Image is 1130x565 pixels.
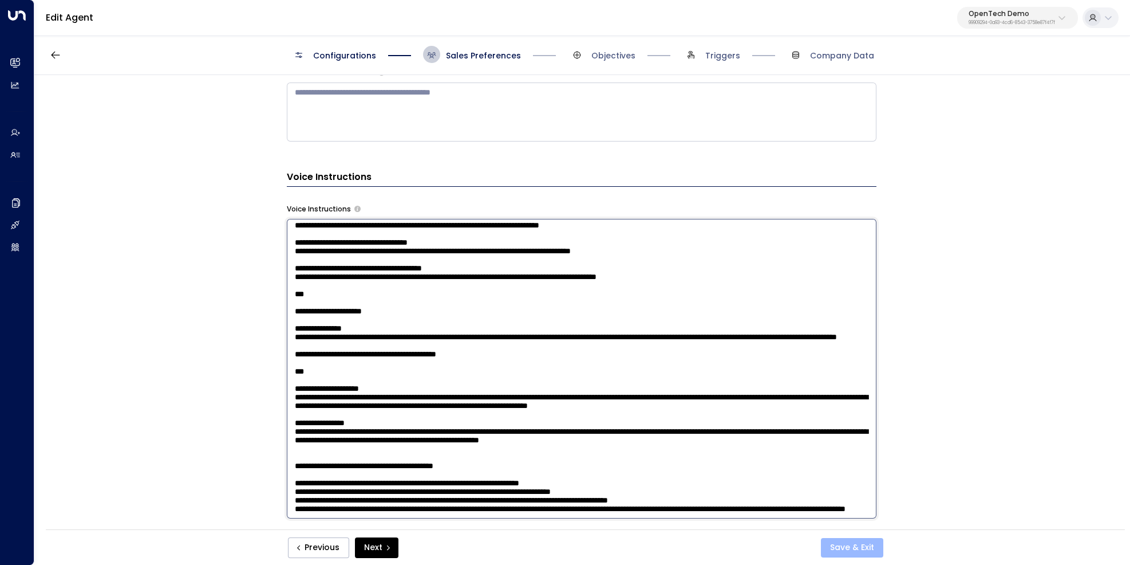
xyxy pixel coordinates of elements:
button: Previous [288,537,349,558]
p: OpenTech Demo [969,10,1055,17]
label: Voice Instructions [287,204,351,214]
button: Provide specific instructions for phone conversations, such as tone, pacing, information to empha... [354,206,361,212]
button: Save & Exit [821,538,883,558]
span: Sales Preferences [446,50,521,61]
span: Configurations [313,50,376,61]
a: Edit Agent [46,11,93,24]
span: Triggers [705,50,740,61]
h3: Voice Instructions [287,170,876,187]
span: Company Data [810,50,874,61]
p: 99909294-0a93-4cd6-8543-3758e87f4f7f [969,21,1055,25]
button: Next [355,537,398,558]
span: Objectives [591,50,635,61]
button: OpenTech Demo99909294-0a93-4cd6-8543-3758e87f4f7f [957,7,1078,29]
